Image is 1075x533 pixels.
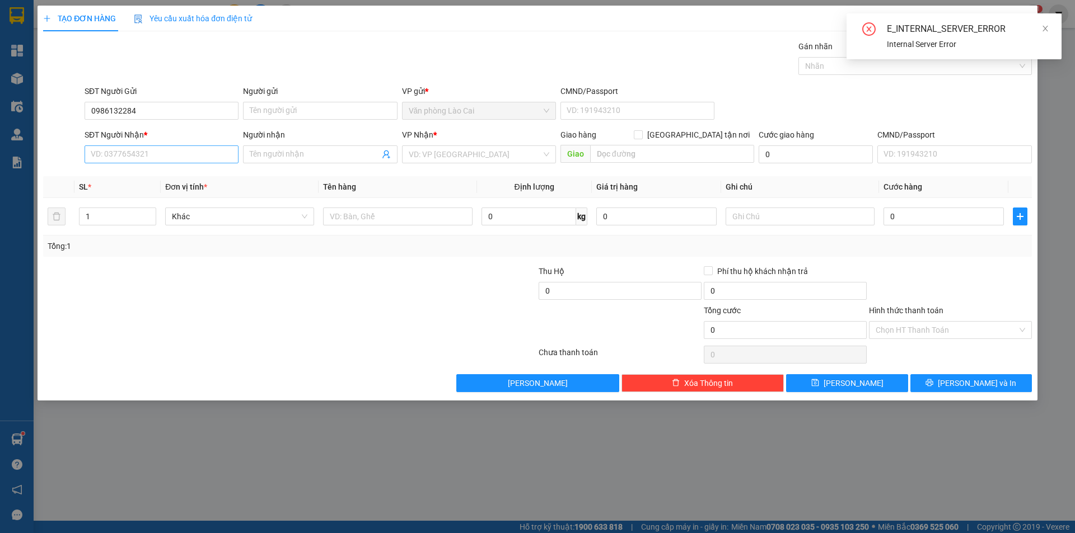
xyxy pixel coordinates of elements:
span: Phí thu hộ khách nhận trả [713,265,812,277]
div: SĐT Người Nhận [85,129,239,141]
span: save [811,379,819,388]
span: Thu Hộ [539,267,564,276]
span: SL [79,182,88,191]
span: Đơn vị tính [165,182,207,191]
input: 0 [596,207,717,225]
h1: Giao dọc đường [59,65,207,142]
span: Tổng cước [704,306,741,315]
h2: M3BMAGRY [6,65,90,83]
img: icon [134,15,143,23]
button: [PERSON_NAME] [456,374,619,392]
div: SĐT Người Gửi [85,85,239,97]
div: Internal Server Error [887,38,1048,50]
span: [PERSON_NAME] [824,377,884,389]
span: Yêu cầu xuất hóa đơn điện tử [134,14,252,23]
span: user-add [382,150,391,159]
div: Người nhận [243,129,397,141]
div: E_INTERNAL_SERVER_ERROR [887,22,1048,36]
span: Cước hàng [884,182,922,191]
input: Cước giao hàng [759,145,873,163]
span: plus [43,15,51,22]
span: VP Nhận [402,130,433,139]
span: delete [672,379,680,388]
button: delete [48,207,66,225]
div: Tổng: 1 [48,240,415,252]
b: [PERSON_NAME] (Vinh - Sapa) [47,14,168,57]
span: close-circle [862,22,876,38]
span: [PERSON_NAME] [508,377,568,389]
span: kg [576,207,587,225]
button: plus [1013,207,1027,225]
span: Giao [560,145,590,163]
span: Giá trị hàng [596,182,638,191]
input: VD: Bàn, Ghế [323,207,472,225]
button: deleteXóa Thông tin [621,374,784,392]
div: Người gửi [243,85,397,97]
button: printer[PERSON_NAME] và In [910,374,1032,392]
button: save[PERSON_NAME] [786,374,908,392]
button: Close [1006,6,1037,37]
label: Gán nhãn [798,42,833,51]
span: close [1041,25,1049,32]
span: Văn phòng Lào Cai [409,102,549,119]
span: Giao hàng [560,130,596,139]
span: Xóa Thông tin [684,377,733,389]
b: [DOMAIN_NAME] [149,9,270,27]
span: [PERSON_NAME] và In [938,377,1016,389]
span: TẠO ĐƠN HÀNG [43,14,116,23]
span: Tên hàng [323,182,356,191]
input: Dọc đường [590,145,754,163]
span: printer [926,379,933,388]
th: Ghi chú [721,176,879,198]
label: Cước giao hàng [759,130,814,139]
div: CMND/Passport [560,85,714,97]
label: Hình thức thanh toán [869,306,943,315]
div: Chưa thanh toán [537,346,703,366]
div: VP gửi [402,85,556,97]
span: [GEOGRAPHIC_DATA] tận nơi [643,129,754,141]
input: Ghi Chú [726,207,875,225]
span: plus [1013,212,1027,221]
span: Định lượng [515,182,554,191]
div: CMND/Passport [877,129,1031,141]
span: Khác [172,208,307,225]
